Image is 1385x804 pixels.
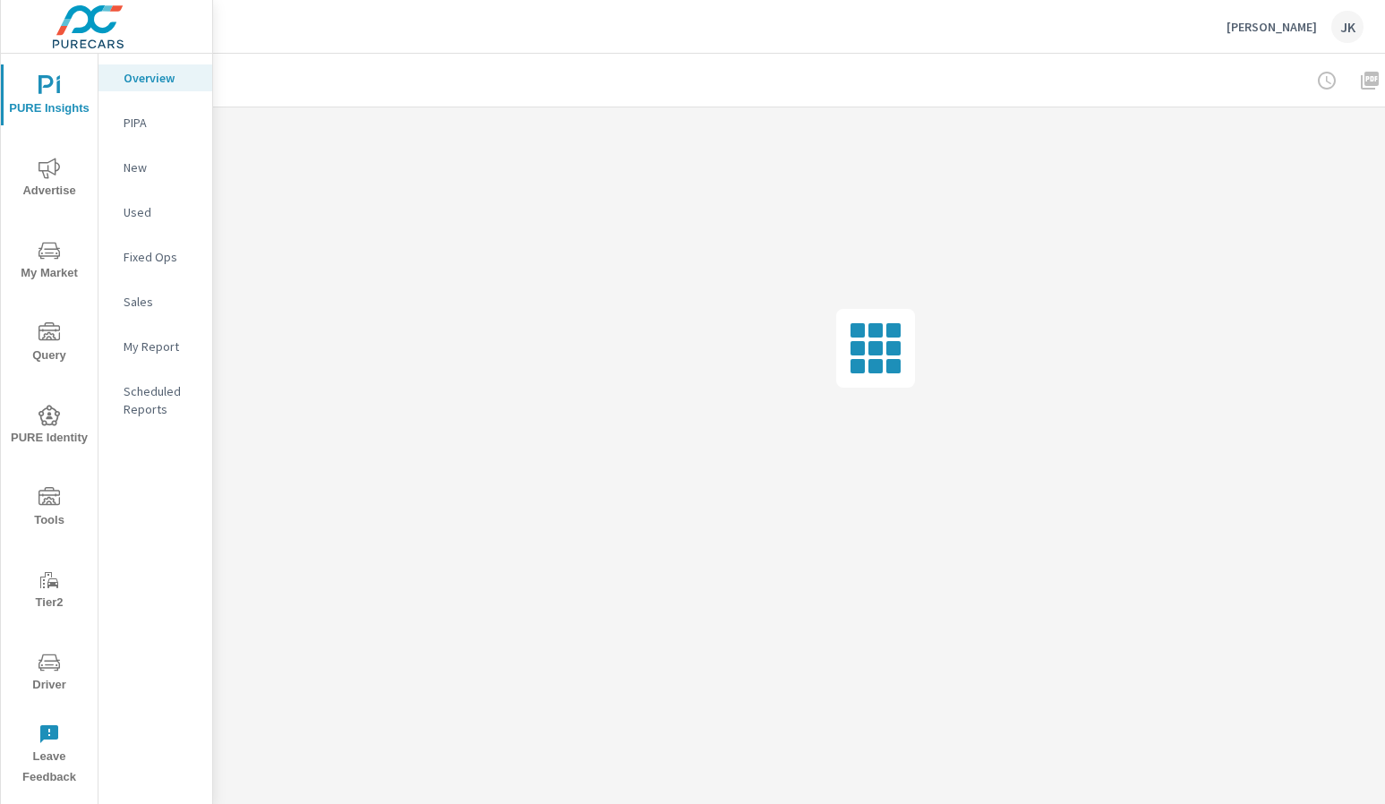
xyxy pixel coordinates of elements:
div: Scheduled Reports [98,378,212,423]
p: Fixed Ops [124,248,198,266]
span: Tier2 [6,569,92,613]
div: My Report [98,333,212,360]
span: PURE Insights [6,75,92,119]
div: JK [1331,11,1364,43]
p: Used [124,203,198,221]
p: Scheduled Reports [124,382,198,418]
p: New [124,158,198,176]
p: [PERSON_NAME] [1227,19,1317,35]
div: nav menu [1,54,98,795]
span: Driver [6,652,92,696]
span: Tools [6,487,92,531]
div: Fixed Ops [98,244,212,270]
p: Overview [124,69,198,87]
div: Sales [98,288,212,315]
p: PIPA [124,114,198,132]
div: Overview [98,64,212,91]
div: PIPA [98,109,212,136]
p: My Report [124,338,198,355]
span: Leave Feedback [6,723,92,788]
span: Advertise [6,158,92,201]
span: PURE Identity [6,405,92,449]
span: Query [6,322,92,366]
span: My Market [6,240,92,284]
div: Used [98,199,212,226]
p: Sales [124,293,198,311]
div: New [98,154,212,181]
